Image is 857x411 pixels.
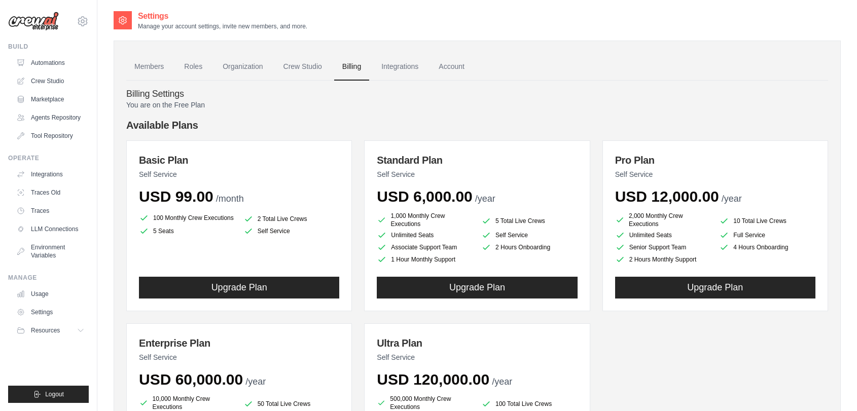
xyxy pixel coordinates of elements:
[377,254,473,265] li: 1 Hour Monthly Support
[215,53,271,81] a: Organization
[615,188,719,205] span: USD 12,000.00
[12,221,89,237] a: LLM Connections
[481,242,578,252] li: 2 Hours Onboarding
[373,53,426,81] a: Integrations
[377,188,472,205] span: USD 6,000.00
[615,153,815,167] h3: Pro Plan
[377,169,577,179] p: Self Service
[216,194,244,204] span: /month
[243,214,340,224] li: 2 Total Live Crews
[719,242,815,252] li: 4 Hours Onboarding
[12,239,89,264] a: Environment Variables
[139,169,339,179] p: Self Service
[615,169,815,179] p: Self Service
[12,322,89,339] button: Resources
[377,277,577,298] button: Upgrade Plan
[139,371,243,388] span: USD 60,000.00
[126,100,828,110] p: You are on the Free Plan
[12,286,89,302] a: Usage
[139,336,339,350] h3: Enterprise Plan
[176,53,210,81] a: Roles
[492,377,512,387] span: /year
[139,188,213,205] span: USD 99.00
[615,230,711,240] li: Unlimited Seats
[245,377,266,387] span: /year
[481,214,578,228] li: 5 Total Live Crews
[139,352,339,362] p: Self Service
[475,194,495,204] span: /year
[12,91,89,107] a: Marketplace
[139,226,235,236] li: 5 Seats
[139,277,339,298] button: Upgrade Plan
[243,226,340,236] li: Self Service
[8,12,59,31] img: Logo
[138,10,307,22] h2: Settings
[126,118,828,132] h4: Available Plans
[615,277,815,298] button: Upgrade Plan
[12,203,89,219] a: Traces
[377,212,473,228] li: 1,000 Monthly Crew Executions
[45,390,64,398] span: Logout
[139,212,235,224] li: 100 Monthly Crew Executions
[8,274,89,282] div: Manage
[138,22,307,30] p: Manage your account settings, invite new members, and more.
[8,386,89,403] button: Logout
[126,89,828,100] h4: Billing Settings
[12,128,89,144] a: Tool Repository
[615,242,711,252] li: Senior Support Team
[12,55,89,71] a: Automations
[12,166,89,182] a: Integrations
[377,395,473,411] li: 500,000 Monthly Crew Executions
[615,212,711,228] li: 2,000 Monthly Crew Executions
[12,184,89,201] a: Traces Old
[139,153,339,167] h3: Basic Plan
[377,352,577,362] p: Self Service
[243,397,340,411] li: 50 Total Live Crews
[12,109,89,126] a: Agents Repository
[8,43,89,51] div: Build
[377,371,489,388] span: USD 120,000.00
[334,53,369,81] a: Billing
[377,153,577,167] h3: Standard Plan
[377,242,473,252] li: Associate Support Team
[275,53,330,81] a: Crew Studio
[722,194,742,204] span: /year
[615,254,711,265] li: 2 Hours Monthly Support
[377,230,473,240] li: Unlimited Seats
[719,214,815,228] li: 10 Total Live Crews
[481,230,578,240] li: Self Service
[806,362,857,411] iframe: Chat Widget
[719,230,815,240] li: Full Service
[12,304,89,320] a: Settings
[431,53,473,81] a: Account
[31,326,60,334] span: Resources
[12,73,89,89] a: Crew Studio
[481,397,578,411] li: 100 Total Live Crews
[126,53,172,81] a: Members
[8,154,89,162] div: Operate
[139,395,235,411] li: 10,000 Monthly Crew Executions
[377,336,577,350] h3: Ultra Plan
